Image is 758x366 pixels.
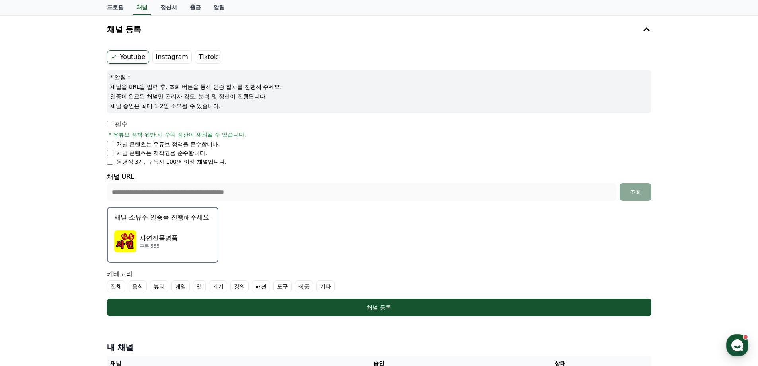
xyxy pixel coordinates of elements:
[140,243,178,249] p: 구독 555
[107,25,142,34] h4: 채널 등록
[252,280,270,292] label: 패션
[110,83,648,91] p: 채널을 URL을 입력 후, 조회 버튼을 통해 인증 절차를 진행해 주세요.
[107,280,125,292] label: 전체
[152,50,192,64] label: Instagram
[114,213,211,222] p: 채널 소유주 인증을 진행해주세요.
[25,264,30,271] span: 홈
[295,280,313,292] label: 상품
[123,303,635,311] div: 채널 등록
[117,158,227,166] p: 동영상 3개, 구독자 100명 이상 채널입니다.
[171,280,190,292] label: 게임
[73,265,82,271] span: 대화
[150,280,168,292] label: 뷰티
[107,299,651,316] button: 채널 등록
[104,18,655,41] button: 채널 등록
[117,140,220,148] p: 채널 콘텐츠는 유튜브 정책을 준수합니다.
[117,149,207,157] p: 채널 콘텐츠는 저작권을 준수합니다.
[110,102,648,110] p: 채널 승인은 최대 1-2일 소요될 수 있습니다.
[209,280,227,292] label: 기기
[273,280,292,292] label: 도구
[123,264,133,271] span: 설정
[114,230,136,252] img: 사연진품명품
[2,252,53,272] a: 홈
[107,342,651,353] h4: 내 채널
[140,233,178,243] p: 사연진품명품
[193,280,206,292] label: 앱
[53,252,103,272] a: 대화
[107,50,149,64] label: Youtube
[107,207,218,263] button: 채널 소유주 인증을 진행해주세요. 사연진품명품 사연진품명품 구독 555
[107,119,128,129] p: 필수
[107,269,651,292] div: 카테고리
[107,172,651,201] div: 채널 URL
[230,280,249,292] label: 강의
[110,92,648,100] p: 인증이 완료된 채널만 관리자 검토, 분석 및 정산이 진행됩니다.
[103,252,153,272] a: 설정
[195,50,221,64] label: Tiktok
[620,183,651,201] button: 조회
[129,280,147,292] label: 음식
[316,280,335,292] label: 기타
[623,188,648,196] div: 조회
[109,131,246,139] span: * 유튜브 정책 위반 시 수익 정산이 제외될 수 있습니다.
